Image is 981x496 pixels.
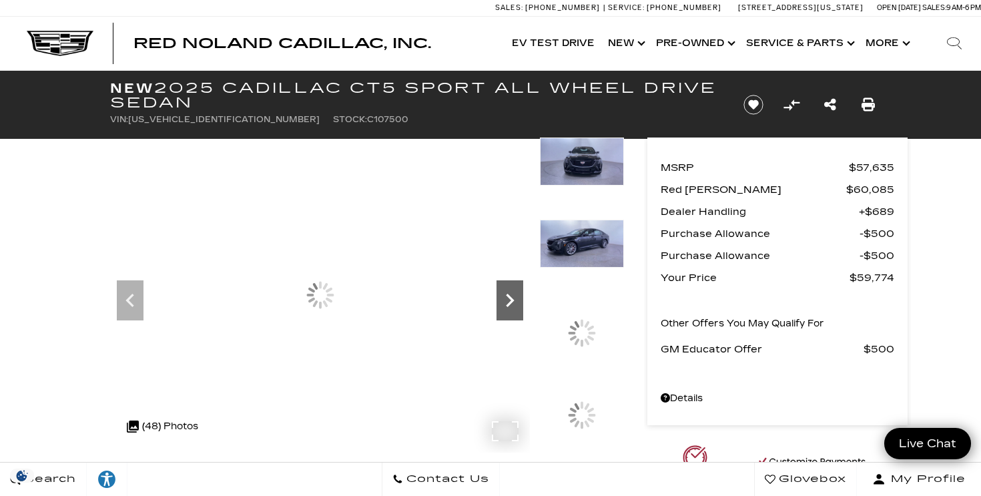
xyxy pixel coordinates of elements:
span: Sales: [922,3,946,12]
p: Other Offers You May Qualify For [661,314,824,333]
a: [STREET_ADDRESS][US_STATE] [738,3,864,12]
span: Contact Us [403,470,489,489]
a: Service: [PHONE_NUMBER] [603,4,725,11]
img: New 2025 Black Raven Cadillac Sport image 4 [540,220,624,268]
span: My Profile [886,470,966,489]
img: Cadillac Dark Logo with Cadillac White Text [27,31,93,56]
a: Contact Us [382,463,500,496]
button: Save vehicle [739,94,768,115]
span: GM Educator Offer [661,340,864,358]
a: Live Chat [884,428,971,459]
span: VIN: [110,115,128,124]
a: EV Test Drive [505,17,601,70]
span: Glovebox [775,470,846,489]
div: (48) Photos [120,411,205,443]
span: Purchase Allowance [661,224,860,243]
span: $57,635 [849,158,894,177]
div: Previous [117,280,143,320]
span: Dealer Handling [661,202,859,221]
span: Stock: [333,115,367,124]
span: Sales: [495,3,523,12]
span: C107500 [367,115,408,124]
a: Glovebox [754,463,857,496]
a: Purchase Allowance $500 [661,224,894,243]
span: $500 [864,340,894,358]
span: $60,085 [846,180,894,199]
span: [US_VEHICLE_IDENTIFICATION_NUMBER] [128,115,320,124]
span: MSRP [661,158,849,177]
button: More [859,17,914,70]
span: Red [PERSON_NAME] [661,180,846,199]
div: Next [497,280,523,320]
section: Click to Open Cookie Consent Modal [7,469,37,483]
a: GM Educator Offer $500 [661,340,894,358]
span: Live Chat [892,436,963,451]
button: Open user profile menu [857,463,981,496]
a: Your Price $59,774 [661,268,894,287]
a: Dealer Handling $689 [661,202,894,221]
h1: 2025 Cadillac CT5 Sport All Wheel Drive Sedan [110,81,721,110]
span: Search [21,470,76,489]
div: Search [928,17,981,70]
button: Compare Vehicle [781,95,801,115]
a: Red [PERSON_NAME] $60,085 [661,180,894,199]
img: New 2025 Black Raven Cadillac Sport image 3 [540,138,624,186]
span: $689 [859,202,894,221]
a: Share this New 2025 Cadillac CT5 Sport All Wheel Drive Sedan [824,95,836,114]
a: Purchase Allowance $500 [661,246,894,265]
span: $59,774 [850,268,894,287]
span: [PHONE_NUMBER] [525,3,600,12]
div: Explore your accessibility options [87,469,127,489]
a: Print this New 2025 Cadillac CT5 Sport All Wheel Drive Sedan [862,95,875,114]
span: Open [DATE] [877,3,921,12]
img: Opt-Out Icon [7,469,37,483]
a: Red Noland Cadillac, Inc. [133,37,431,50]
span: Your Price [661,268,850,287]
span: Service: [608,3,645,12]
span: $500 [860,246,894,265]
strong: New [110,80,154,96]
span: $500 [860,224,894,243]
span: [PHONE_NUMBER] [647,3,721,12]
span: Red Noland Cadillac, Inc. [133,35,431,51]
a: Explore your accessibility options [87,463,127,496]
a: Sales: [PHONE_NUMBER] [495,4,603,11]
a: MSRP $57,635 [661,158,894,177]
a: Pre-Owned [649,17,739,70]
span: 9 AM-6 PM [946,3,981,12]
a: Service & Parts [739,17,859,70]
a: New [601,17,649,70]
span: Purchase Allowance [661,246,860,265]
a: Details [661,389,894,408]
